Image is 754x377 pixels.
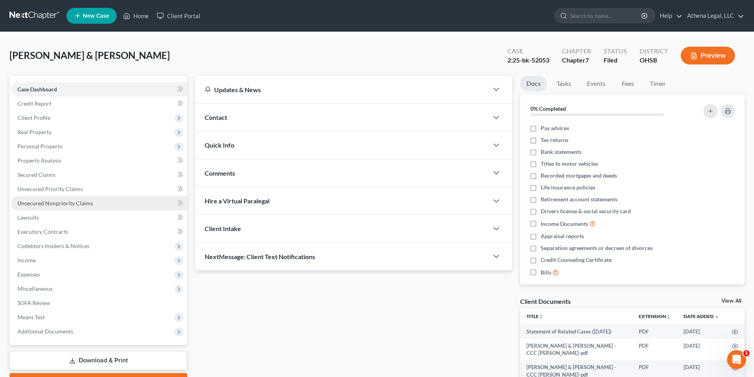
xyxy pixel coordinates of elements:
[541,136,568,144] span: Tax returns
[9,49,170,61] span: [PERSON_NAME] & [PERSON_NAME]
[9,351,187,370] a: Download & Print
[119,9,153,23] a: Home
[520,297,571,305] div: Client Documents
[11,168,187,182] a: Secured Claims
[541,244,653,252] span: Separation agreements or decrees of divorces
[17,100,51,107] span: Credit Report
[507,56,549,65] div: 2:25-bk-52053
[541,184,595,191] span: Life insurance policies
[541,172,617,180] span: Recorded mortgages and deeds
[17,242,89,249] span: Codebtors Insiders & Notices
[727,350,746,369] iframe: Intercom live chat
[17,143,63,150] span: Personal Property
[520,324,632,339] td: Statement of Related Cases ([DATE])
[17,328,73,335] span: Additional Documents
[11,182,187,196] a: Unsecured Priority Claims
[541,256,612,264] span: Credit Counseling Certificate
[17,228,68,235] span: Executory Contracts
[656,9,682,23] a: Help
[83,13,109,19] span: New Case
[11,97,187,111] a: Credit Report
[205,225,241,232] span: Client Intake
[604,56,627,65] div: Filed
[666,314,671,319] i: unfold_more
[17,257,36,263] span: Income
[541,195,617,203] span: Retirement account statements
[677,339,726,360] td: [DATE]
[17,186,83,192] span: Unsecured Priority Claims
[17,86,57,93] span: Case Dashboard
[205,114,227,121] span: Contact
[539,314,543,319] i: unfold_more
[11,153,187,168] a: Property Analysis
[585,56,589,64] span: 7
[640,47,668,56] div: District
[153,9,204,23] a: Client Portal
[541,269,551,277] span: Bills
[205,169,235,177] span: Comments
[632,324,677,339] td: PDF
[550,76,577,91] a: Tasks
[541,232,584,240] span: Appraisal reports
[541,220,588,228] span: Income Documents
[541,148,581,156] span: Bank statements
[17,171,55,178] span: Secured Claims
[11,225,187,239] a: Executory Contracts
[581,76,612,91] a: Events
[17,214,39,221] span: Lawsuits
[205,85,479,94] div: Updates & News
[17,129,51,135] span: Real Property
[11,210,187,225] a: Lawsuits
[684,313,719,319] a: Date Added expand_more
[11,296,187,310] a: SOFA Review
[541,160,598,168] span: Titles to motor vehicles
[520,339,632,360] td: [PERSON_NAME] & [PERSON_NAME] - CCC [PERSON_NAME]-pdf
[640,56,668,65] div: OHSB
[743,350,750,356] span: 1
[205,141,234,149] span: Quick Info
[644,76,672,91] a: Timer
[632,339,677,360] td: PDF
[639,313,671,319] a: Extensionunfold_more
[562,56,591,65] div: Chapter
[526,313,543,319] a: Titleunfold_more
[17,314,45,320] span: Means Test
[615,76,640,91] a: Fees
[541,124,569,132] span: Pay advices
[541,207,631,215] span: Drivers license & social security card
[530,105,566,112] strong: 0% Completed
[17,271,40,278] span: Expenses
[17,157,61,164] span: Property Analysis
[681,47,735,64] button: Preview
[205,253,315,260] span: NextMessage: Client Text Notifications
[17,285,53,292] span: Miscellaneous
[11,196,187,210] a: Unsecured Nonpriority Claims
[17,200,93,206] span: Unsecured Nonpriority Claims
[714,314,719,319] i: expand_more
[683,9,744,23] a: Athena Legal, LLC
[17,114,50,121] span: Client Profile
[507,47,549,56] div: Case
[17,299,50,306] span: SOFA Review
[205,197,270,205] span: Hire a Virtual Paralegal
[11,82,187,97] a: Case Dashboard
[604,47,627,56] div: Status
[562,47,591,56] div: Chapter
[520,76,547,91] a: Docs
[722,298,741,304] a: View All
[570,8,642,23] input: Search by name...
[677,324,726,339] td: [DATE]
